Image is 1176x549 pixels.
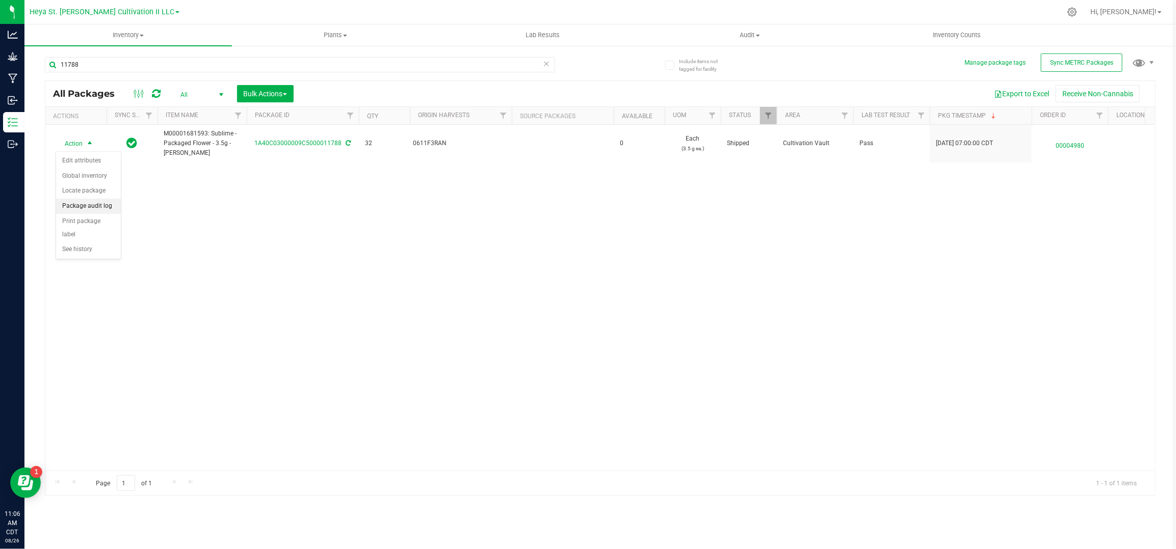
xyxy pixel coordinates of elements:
[237,85,294,102] button: Bulk Actions
[8,51,18,62] inline-svg: Grow
[45,57,555,72] input: Search Package ID, Item Name, SKU, Lot or Part Number...
[255,140,342,147] a: 1A40C03000009C5000011788
[704,107,721,124] a: Filter
[117,475,135,491] input: 1
[1040,112,1066,119] a: Order Id
[5,537,20,544] p: 08/26
[938,112,998,119] a: Pkg Timestamp
[512,31,573,40] span: Lab Results
[646,24,854,46] a: Audit
[56,136,83,151] span: Action
[56,214,121,242] li: Print package label
[859,139,924,148] span: Pass
[141,107,158,124] a: Filter
[345,140,351,147] span: Sync from Compliance System
[785,112,800,119] a: Area
[647,31,853,40] span: Audit
[512,107,614,125] th: Source Packages
[673,112,686,119] a: UOM
[8,73,18,84] inline-svg: Manufacturing
[495,107,512,124] a: Filter
[367,113,378,120] a: Qty
[84,136,96,151] span: select
[8,30,18,40] inline-svg: Analytics
[783,139,847,148] span: Cultivation Vault
[837,107,853,124] a: Filter
[1050,59,1113,66] span: Sync METRC Packages
[24,31,232,40] span: Inventory
[671,134,715,153] span: Each
[1038,136,1102,151] span: 00004980
[30,8,174,16] span: Heya St. [PERSON_NAME] Cultivation II LLC
[622,113,652,120] a: Available
[8,117,18,127] inline-svg: Inventory
[679,58,730,73] span: Include items not tagged for facility
[1091,107,1108,124] a: Filter
[230,107,247,124] a: Filter
[56,199,121,214] li: Package audit log
[671,144,715,153] p: (3.5 g ea.)
[1090,8,1157,16] span: Hi, [PERSON_NAME]!
[53,88,125,99] span: All Packages
[8,95,18,105] inline-svg: Inbound
[1116,112,1145,119] a: Location
[56,153,121,169] li: Edit attributes
[244,90,287,98] span: Bulk Actions
[861,112,910,119] a: Lab Test Result
[164,129,241,158] span: M00001681593: Sublime - Packaged Flower - 3.5g - [PERSON_NAME]
[8,139,18,149] inline-svg: Outbound
[30,466,42,478] iframe: Resource center unread badge
[987,85,1056,102] button: Export to Excel
[232,31,439,40] span: Plants
[56,169,121,184] li: Global inventory
[232,24,439,46] a: Plants
[964,59,1026,67] button: Manage package tags
[1041,53,1122,72] button: Sync METRC Packages
[342,107,359,124] a: Filter
[920,31,995,40] span: Inventory Counts
[413,139,509,148] div: 0611F3RAN
[729,112,751,119] a: Status
[620,139,659,148] span: 0
[255,112,290,119] a: Package ID
[1066,7,1079,17] div: Manage settings
[1056,85,1140,102] button: Receive Non-Cannabis
[1088,475,1145,490] span: 1 - 1 of 1 items
[760,107,777,124] a: Filter
[439,24,646,46] a: Lab Results
[56,242,121,257] li: See history
[10,468,41,498] iframe: Resource center
[53,113,102,120] div: Actions
[936,139,993,148] span: [DATE] 07:00:00 CDT
[365,139,404,148] span: 32
[418,112,469,119] a: Origin Harvests
[24,24,232,46] a: Inventory
[543,57,550,70] span: Clear
[5,509,20,537] p: 11:06 AM CDT
[56,183,121,199] li: Locate package
[115,112,154,119] a: Sync Status
[166,112,198,119] a: Item Name
[727,139,771,148] span: Shipped
[127,136,138,150] span: In Sync
[913,107,930,124] a: Filter
[853,24,1061,46] a: Inventory Counts
[87,475,161,491] span: Page of 1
